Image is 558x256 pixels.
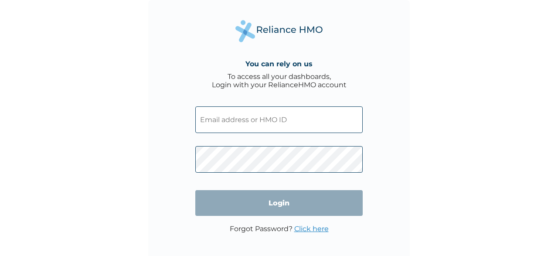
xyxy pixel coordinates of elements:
img: Reliance Health's Logo [235,20,323,42]
div: To access all your dashboards, Login with your RelianceHMO account [212,72,347,89]
input: Email address or HMO ID [195,106,363,133]
h4: You can rely on us [245,60,313,68]
a: Click here [294,225,329,233]
input: Login [195,190,363,216]
p: Forgot Password? [230,225,329,233]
